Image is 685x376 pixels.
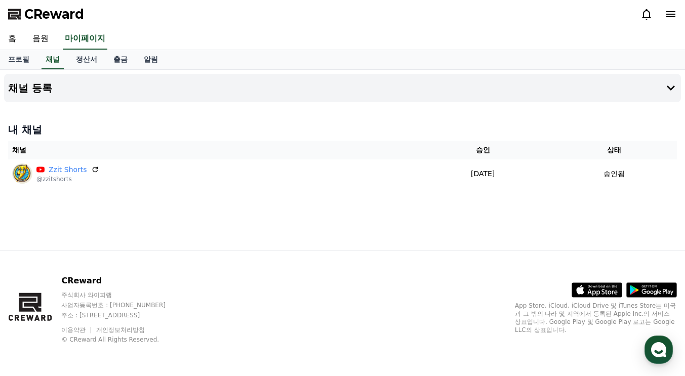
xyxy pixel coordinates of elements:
a: 출금 [105,50,136,69]
span: 설정 [156,307,169,315]
p: 주소 : [STREET_ADDRESS] [61,311,185,319]
img: Zzit Shorts [12,163,32,184]
p: 주식회사 와이피랩 [61,291,185,299]
a: 정산서 [68,50,105,69]
p: © CReward All Rights Reserved. [61,336,185,344]
span: 대화 [93,308,105,316]
a: 대화 [67,292,131,317]
span: 홈 [32,307,38,315]
th: 상태 [551,141,677,159]
h4: 채널 등록 [8,82,52,94]
p: CReward [61,275,185,287]
p: 승인됨 [603,169,625,179]
button: 채널 등록 [4,74,681,102]
th: 채널 [8,141,414,159]
p: [DATE] [418,169,547,179]
p: @zzitshorts [36,175,99,183]
a: CReward [8,6,84,22]
p: App Store, iCloud, iCloud Drive 및 iTunes Store는 미국과 그 밖의 나라 및 지역에서 등록된 Apple Inc.의 서비스 상표입니다. Goo... [515,302,677,334]
a: 이용약관 [61,326,93,333]
a: 채널 [42,50,64,69]
p: 사업자등록번호 : [PHONE_NUMBER] [61,301,185,309]
a: 알림 [136,50,166,69]
span: CReward [24,6,84,22]
th: 승인 [414,141,551,159]
a: 개인정보처리방침 [96,326,145,333]
a: 홈 [3,292,67,317]
a: 마이페이지 [63,28,107,50]
a: Zzit Shorts [49,164,87,175]
a: 설정 [131,292,194,317]
h4: 내 채널 [8,122,677,137]
a: 음원 [24,28,57,50]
